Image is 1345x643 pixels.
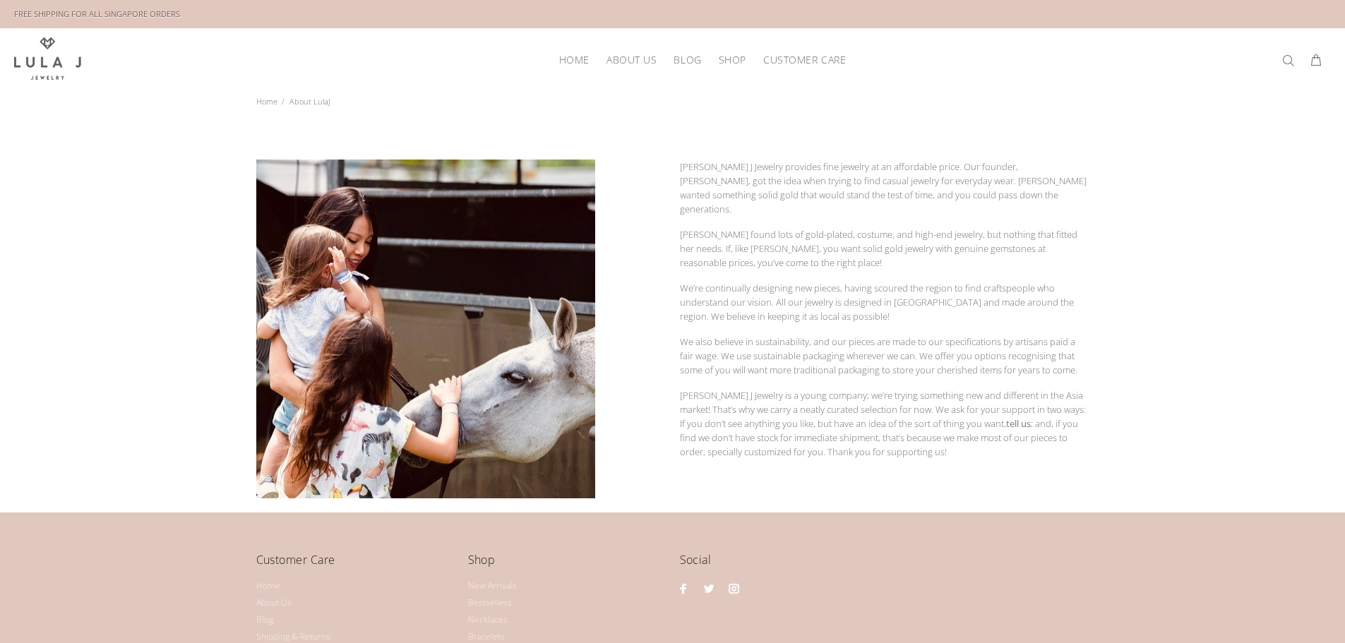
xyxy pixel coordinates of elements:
a: Shop [710,49,755,71]
span: Customer Care [763,54,846,65]
li: About LulaJ [282,92,335,112]
p: [PERSON_NAME] J Jewelry is a young company; we’re trying something new and different in the Asia ... [680,388,1089,459]
a: New Arrivals [468,577,517,594]
p: [PERSON_NAME] J Jewelry provides fine jewelry at an affordable price. Our founder, [PERSON_NAME],... [680,160,1089,216]
a: Blog [256,611,273,628]
span: About Us [606,54,657,65]
p: We’re continually designing new pieces, having scoured the region to find craftspeople who unders... [680,281,1089,323]
h4: Shop [468,551,666,579]
p: We also believe in sustainability, and our pieces are made to our specifications by artisans paid... [680,335,1089,377]
a: About Us [256,594,292,611]
a: Blog [665,49,710,71]
a: tell us [1006,417,1031,430]
a: Necklaces [468,611,508,628]
h4: Customer Care [256,551,454,579]
span: Shop [719,54,746,65]
a: About Us [598,49,665,71]
a: Customer Care [755,49,846,71]
a: Home [256,96,277,107]
span: HOME [559,54,590,65]
a: HOME [551,49,598,71]
span: Blog [674,54,701,65]
div: FREE SHIPPING FOR ALL SINGAPORE ORDERS [14,6,180,22]
h4: Social [680,551,1089,579]
a: Bestsellers [468,594,512,611]
a: Home [256,577,280,594]
p: [PERSON_NAME] found lots of gold-plated, costume, and high-end jewelry, but nothing that fitted h... [680,227,1089,270]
